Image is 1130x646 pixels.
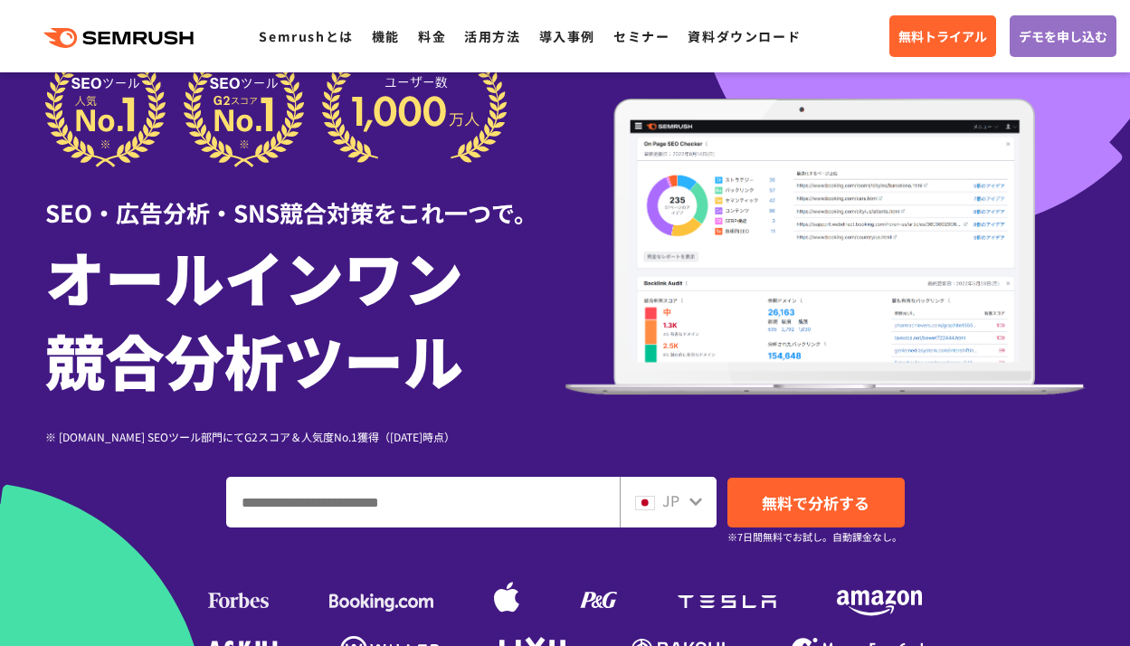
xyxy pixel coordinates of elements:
[1019,26,1107,46] span: デモを申し込む
[372,27,400,45] a: 機能
[898,26,987,46] span: 無料トライアル
[539,27,595,45] a: 導入事例
[1010,15,1116,57] a: デモを申し込む
[727,478,905,527] a: 無料で分析する
[613,27,669,45] a: セミナー
[662,489,679,511] span: JP
[688,27,801,45] a: 資料ダウンロード
[45,234,565,401] h1: オールインワン 競合分析ツール
[45,428,565,445] div: ※ [DOMAIN_NAME] SEOツール部門にてG2スコア＆人気度No.1獲得（[DATE]時点）
[727,528,902,546] small: ※7日間無料でお試し。自動課金なし。
[889,15,996,57] a: 無料トライアル
[227,478,619,527] input: ドメイン、キーワードまたはURLを入力してください
[418,27,446,45] a: 料金
[45,167,565,230] div: SEO・広告分析・SNS競合対策をこれ一つで。
[464,27,520,45] a: 活用方法
[762,491,869,514] span: 無料で分析する
[259,27,353,45] a: Semrushとは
